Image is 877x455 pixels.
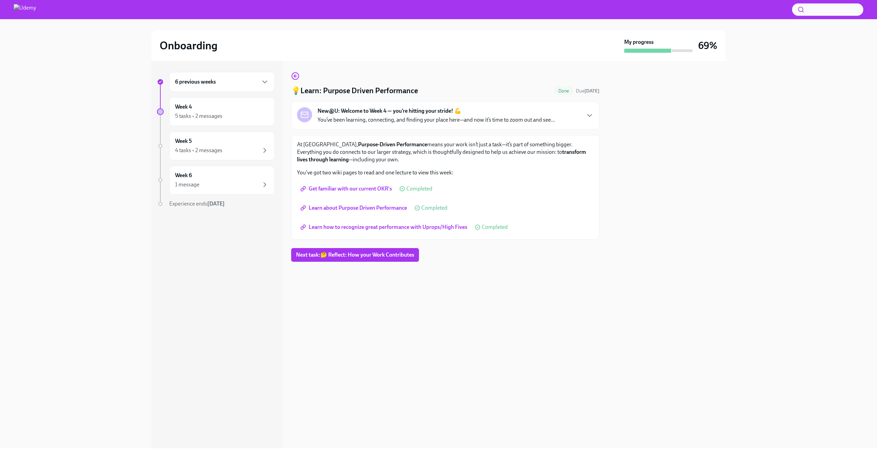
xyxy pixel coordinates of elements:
span: Learn how to recognize great performance with Uprops/High Fives [302,224,467,231]
a: Get familiar with our current OKR's [297,182,397,196]
span: Completed [406,186,432,192]
button: Next task:🤔 Reflect: How your Work Contributes [291,248,419,262]
div: 1 message [175,181,199,188]
h6: Week 4 [175,103,192,111]
div: 5 tasks • 2 messages [175,112,222,120]
span: Done [554,88,573,94]
h3: 69% [698,39,717,52]
h6: Week 5 [175,137,192,145]
img: Udemy [14,4,36,15]
span: September 20th, 2025 10:00 [576,88,600,94]
a: Week 54 tasks • 2 messages [157,132,275,160]
span: Completed [421,205,447,211]
p: At [GEOGRAPHIC_DATA], means your work isn’t just a task—it’s part of something bigger. Everything... [297,141,594,163]
strong: My progress [624,38,654,46]
span: Experience ends [169,200,225,207]
a: Learn about Purpose Driven Performance [297,201,412,215]
a: Learn how to recognize great performance with Uprops/High Fives [297,220,472,234]
span: Get familiar with our current OKR's [302,185,392,192]
span: Learn about Purpose Driven Performance [302,205,407,211]
a: Week 61 message [157,166,275,195]
strong: New@U: Welcome to Week 4 — you’re hitting your stride! 💪 [318,107,461,115]
div: 6 previous weeks [169,72,275,92]
p: You've got two wiki pages to read and one lecture to view this week: [297,169,594,176]
strong: [DATE] [207,200,225,207]
span: Due [576,88,600,94]
span: Next task : 🤔 Reflect: How your Work Contributes [296,251,414,258]
h2: Onboarding [160,39,218,52]
strong: [DATE] [584,88,600,94]
p: You’ve been learning, connecting, and finding your place here—and now it’s time to zoom out and s... [318,116,555,124]
span: Completed [482,224,508,230]
h6: Week 6 [175,172,192,179]
h4: 💡Learn: Purpose Driven Performance [291,86,418,96]
div: 4 tasks • 2 messages [175,147,222,154]
h6: 6 previous weeks [175,78,216,86]
a: Week 45 tasks • 2 messages [157,97,275,126]
strong: Purpose-Driven Performance [358,141,427,148]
